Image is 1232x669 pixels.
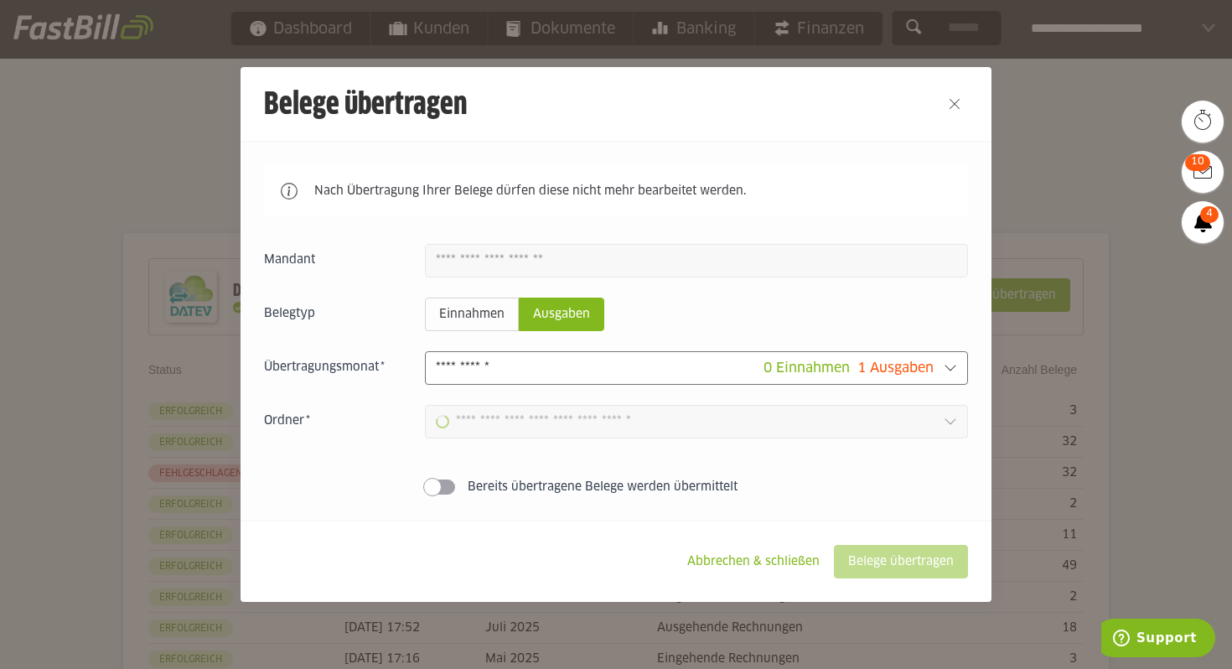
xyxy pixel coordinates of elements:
[1185,154,1210,171] span: 10
[1101,619,1215,661] iframe: Öffnet ein Widget, in dem Sie weitere Informationen finden
[1182,151,1224,193] a: 10
[264,479,968,495] sl-switch: Bereits übertragene Belege werden übermittelt
[425,298,519,331] sl-radio-button: Einnahmen
[1182,201,1224,243] a: 4
[673,545,834,578] sl-button: Abbrechen & schließen
[519,298,604,331] sl-radio-button: Ausgaben
[1200,206,1219,223] span: 4
[764,361,850,375] span: 0 Einnahmen
[834,545,968,578] sl-button: Belege übertragen
[857,361,934,375] span: 1 Ausgaben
